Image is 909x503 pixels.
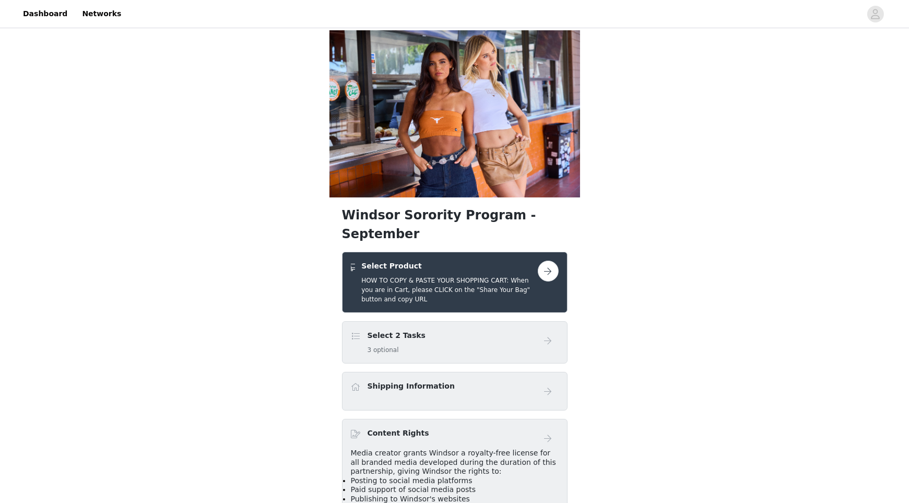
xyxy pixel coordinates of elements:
[351,495,470,503] span: Publishing to Windsor's websites
[17,2,74,26] a: Dashboard
[342,206,568,243] h1: Windsor Sorority Program - September
[870,6,880,22] div: avatar
[368,428,429,439] h4: Content Rights
[368,330,426,341] h4: Select 2 Tasks
[342,252,568,313] div: Select Product
[351,476,473,485] span: Posting to social media platforms
[329,30,580,197] img: campaign image
[351,449,556,475] span: Media creator grants Windsor a royalty-free license for all branded media developed during the du...
[76,2,127,26] a: Networks
[368,381,455,392] h4: Shipping Information
[351,485,476,494] span: Paid support of social media posts
[361,261,537,272] h4: Select Product
[342,372,568,411] div: Shipping Information
[368,345,426,355] h5: 3 optional
[342,321,568,364] div: Select 2 Tasks
[361,276,537,304] h5: HOW TO COPY & PASTE YOUR SHOPPING CART: When you are in Cart, please CLICK on the "Share Your Bag...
